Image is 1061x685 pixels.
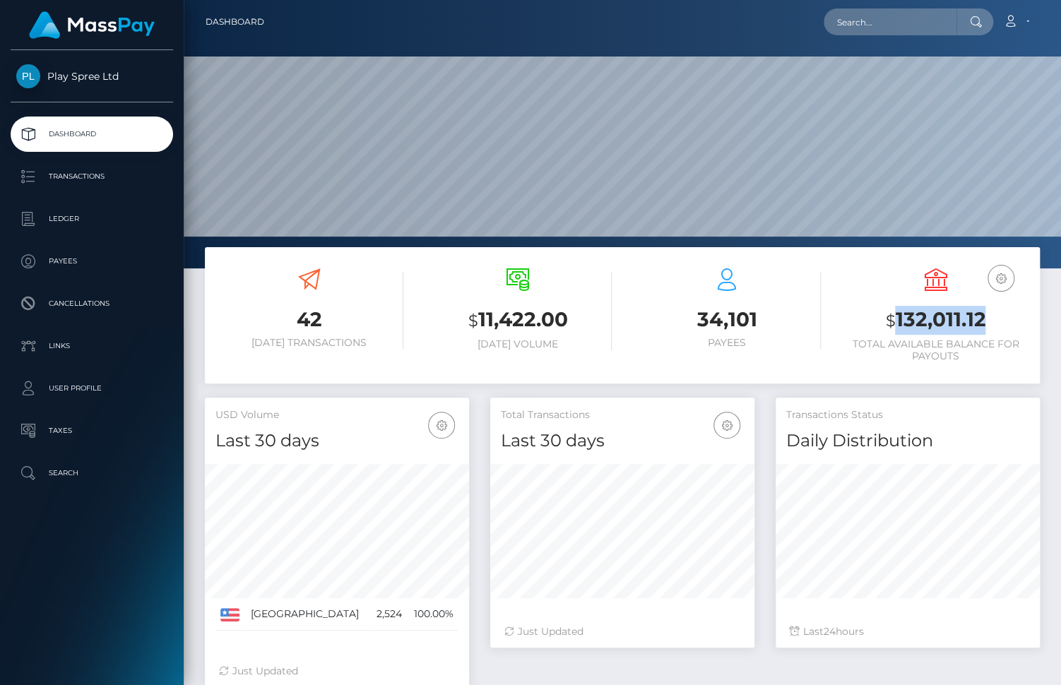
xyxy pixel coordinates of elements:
[824,625,836,638] span: 24
[790,624,1026,639] div: Last hours
[11,117,173,152] a: Dashboard
[501,408,744,422] h5: Total Transactions
[16,463,167,484] p: Search
[206,7,264,37] a: Dashboard
[885,311,895,330] small: $
[215,408,458,422] h5: USD Volume
[16,124,167,145] p: Dashboard
[29,11,155,39] img: MassPay Logo
[468,311,478,330] small: $
[842,306,1030,335] h3: 132,011.12
[16,64,40,88] img: Play Spree Ltd
[11,286,173,321] a: Cancellations
[220,608,239,621] img: US.png
[16,166,167,187] p: Transactions
[11,244,173,279] a: Payees
[16,208,167,230] p: Ledger
[504,624,740,639] div: Just Updated
[369,598,406,631] td: 2,524
[215,429,458,453] h4: Last 30 days
[842,338,1030,362] h6: Total Available Balance for Payouts
[11,455,173,491] a: Search
[501,429,744,453] h4: Last 30 days
[16,378,167,399] p: User Profile
[215,306,403,333] h3: 42
[11,159,173,194] a: Transactions
[11,70,173,83] span: Play Spree Ltd
[425,338,612,350] h6: [DATE] Volume
[246,598,369,631] td: [GEOGRAPHIC_DATA]
[16,335,167,357] p: Links
[219,664,455,679] div: Just Updated
[215,337,403,349] h6: [DATE] Transactions
[11,328,173,364] a: Links
[633,337,821,349] h6: Payees
[786,429,1029,453] h4: Daily Distribution
[16,293,167,314] p: Cancellations
[11,371,173,406] a: User Profile
[786,408,1029,422] h5: Transactions Status
[11,201,173,237] a: Ledger
[824,8,956,35] input: Search...
[407,598,458,631] td: 100.00%
[633,306,821,333] h3: 34,101
[16,420,167,441] p: Taxes
[11,413,173,448] a: Taxes
[425,306,612,335] h3: 11,422.00
[16,251,167,272] p: Payees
